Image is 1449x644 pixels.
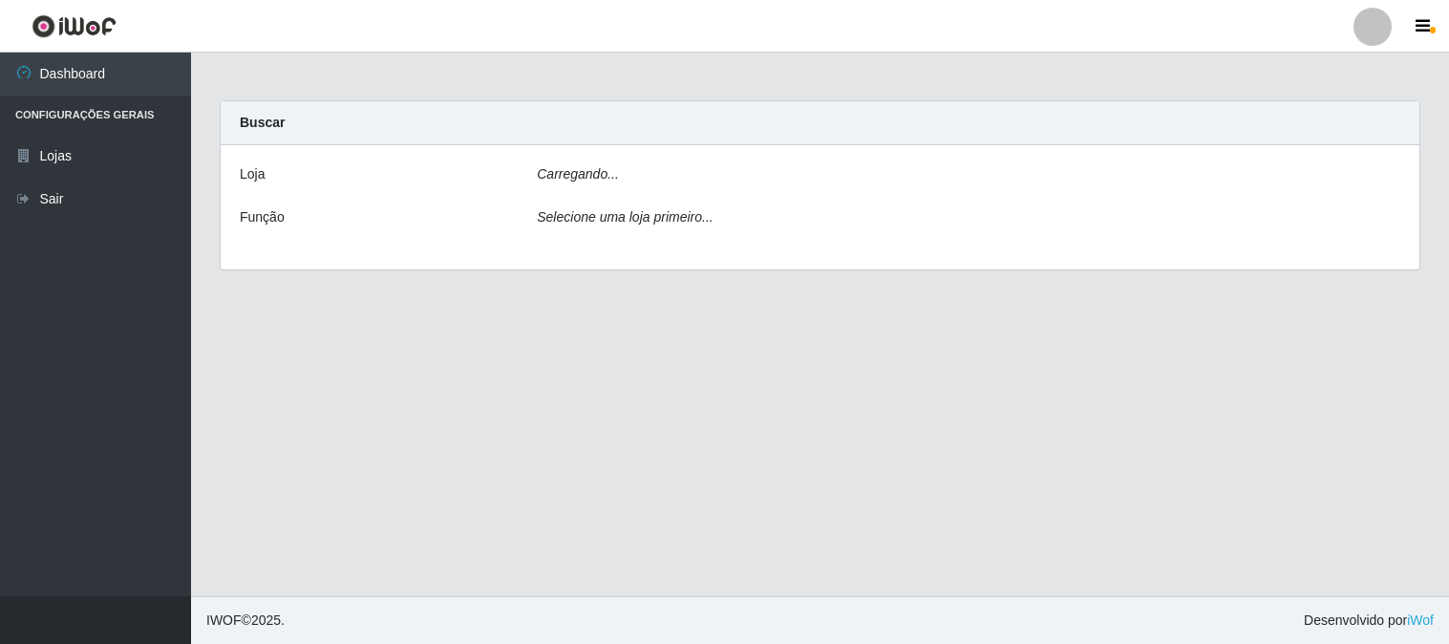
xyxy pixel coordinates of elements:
[32,14,117,38] img: CoreUI Logo
[1407,612,1434,628] a: iWof
[537,209,713,225] i: Selecione uma loja primeiro...
[537,166,619,182] i: Carregando...
[240,164,265,184] label: Loja
[240,207,285,227] label: Função
[206,611,285,631] span: © 2025 .
[240,115,285,130] strong: Buscar
[1304,611,1434,631] span: Desenvolvido por
[206,612,242,628] span: IWOF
